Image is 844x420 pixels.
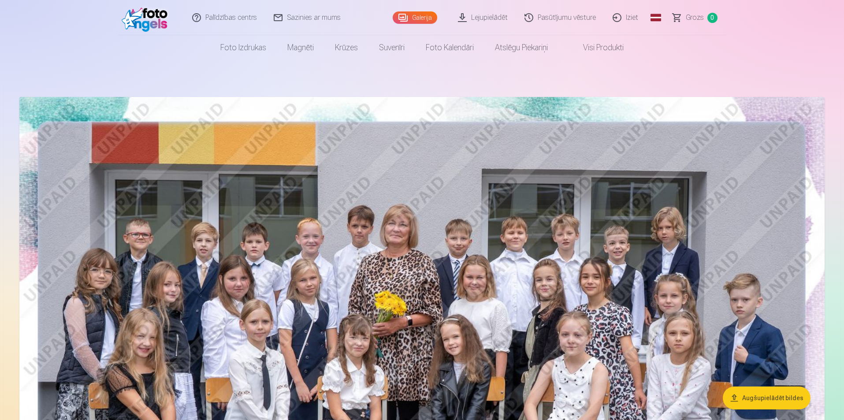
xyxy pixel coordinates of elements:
[415,35,484,60] a: Foto kalendāri
[210,35,277,60] a: Foto izdrukas
[393,11,437,24] a: Galerija
[484,35,558,60] a: Atslēgu piekariņi
[368,35,415,60] a: Suvenīri
[324,35,368,60] a: Krūzes
[277,35,324,60] a: Magnēti
[686,12,704,23] span: Grozs
[723,387,811,409] button: Augšupielādēt bildes
[558,35,634,60] a: Visi produkti
[122,4,172,32] img: /fa3
[707,13,718,23] span: 0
